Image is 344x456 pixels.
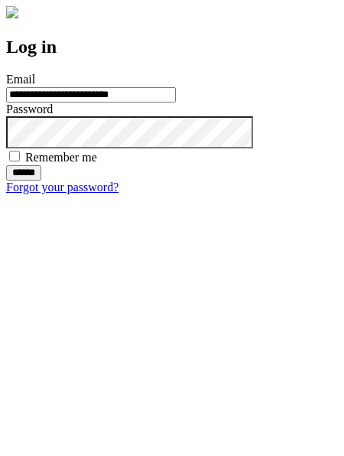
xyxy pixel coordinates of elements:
label: Remember me [25,151,97,164]
label: Password [6,103,53,116]
h2: Log in [6,37,338,57]
img: logo-4e3dc11c47720685a147b03b5a06dd966a58ff35d612b21f08c02c0306f2b779.png [6,6,18,18]
a: Forgot your password? [6,181,118,194]
label: Email [6,73,35,86]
